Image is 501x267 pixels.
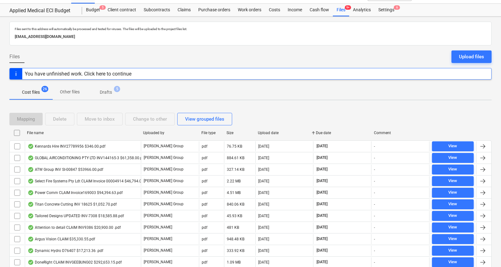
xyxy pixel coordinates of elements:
[349,4,375,16] a: Analytics
[432,246,474,256] button: View
[374,249,375,253] div: -
[448,212,457,219] div: View
[316,213,328,218] span: [DATE]
[114,86,120,92] span: 5
[375,4,398,16] a: Settings6
[258,144,269,149] div: [DATE]
[202,156,207,160] div: pdf
[227,237,244,241] div: 948.48 KB
[27,131,138,135] div: File name
[448,166,457,173] div: View
[28,167,103,172] div: ATW Group INV SI-00847 $53966.00.pdf
[316,144,328,149] span: [DATE]
[448,201,457,208] div: View
[258,202,269,207] div: [DATE]
[28,190,34,195] div: OCR finished
[28,213,34,218] div: OCR finished
[374,225,375,230] div: -
[202,249,207,253] div: pdf
[15,27,486,31] p: Files sent to this address will automatically be processed and tested for viruses. The files will...
[448,154,457,161] div: View
[448,259,457,266] div: View
[432,223,474,233] button: View
[99,5,106,10] span: 5
[316,190,328,195] span: [DATE]
[202,202,207,207] div: pdf
[104,4,140,16] a: Client contract
[316,178,328,184] span: [DATE]
[28,225,34,230] div: OCR finished
[258,191,269,195] div: [DATE]
[374,156,375,160] div: -
[265,4,284,16] a: Costs
[227,249,244,253] div: 333.92 KB
[41,86,48,92] span: 26
[144,259,172,265] p: [PERSON_NAME]
[202,225,207,230] div: pdf
[258,249,269,253] div: [DATE]
[432,176,474,186] button: View
[316,259,328,265] span: [DATE]
[375,4,398,16] div: Settings
[185,115,224,123] div: View grouped files
[15,34,486,40] p: [EMAIL_ADDRESS][DOMAIN_NAME]
[28,144,34,149] div: OCR finished
[227,202,244,207] div: 840.06 KB
[28,179,150,184] div: Select Fire Systems Pty Ldt CLAIM Invoice 00004914 $46,794.00.pdf
[177,113,232,125] button: View grouped files
[448,224,457,231] div: View
[459,53,484,61] div: Upload files
[374,131,427,135] div: Comment
[448,143,457,150] div: View
[144,225,172,230] p: [PERSON_NAME]
[227,144,242,149] div: 76.75 KB
[140,4,174,16] div: Subcontracts
[82,4,104,16] a: Budget5
[316,236,328,242] span: [DATE]
[144,144,184,149] p: [PERSON_NAME] Group
[144,213,172,218] p: [PERSON_NAME]
[432,211,474,221] button: View
[374,214,375,218] div: -
[202,167,207,172] div: pdf
[28,237,95,242] div: Argus Vision CLAIM $35,330.55.pdf
[374,167,375,172] div: -
[306,4,333,16] a: Cash flow
[258,131,311,135] div: Upload date
[258,237,269,241] div: [DATE]
[432,165,474,175] button: View
[60,89,80,95] p: Other files
[470,237,501,267] iframe: Chat Widget
[28,144,105,149] div: Kennards Hire INV27789956 $346.00.pdf
[195,4,234,16] a: Purchase orders
[82,4,104,16] div: Budget
[316,167,328,172] span: [DATE]
[374,191,375,195] div: -
[28,155,146,160] div: GLOBAL AIRCONDITIONING PTY LTD INV144165-3 $61,358.00.pdf
[28,260,122,265] div: DoneRight CLAIM INVGEEBUNG02 $292,653.15.pdf
[258,156,269,160] div: [DATE]
[234,4,265,16] div: Work orders
[28,190,123,195] div: Power Comm CLAIM Invoice169003 $94,394.63.pdf
[227,156,244,160] div: 884.61 KB
[100,89,112,96] p: Drafts
[316,155,328,160] span: [DATE]
[174,4,195,16] a: Claims
[394,5,400,10] span: 6
[227,214,242,218] div: 45.93 KB
[374,144,375,149] div: -
[374,260,375,264] div: -
[316,225,328,230] span: [DATE]
[227,225,239,230] div: 481 KB
[374,202,375,207] div: -
[22,89,40,96] p: Cost files
[9,53,20,60] span: Files
[227,191,241,195] div: 4.51 MB
[201,131,221,135] div: File type
[258,225,269,230] div: [DATE]
[28,167,34,172] div: OCR finished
